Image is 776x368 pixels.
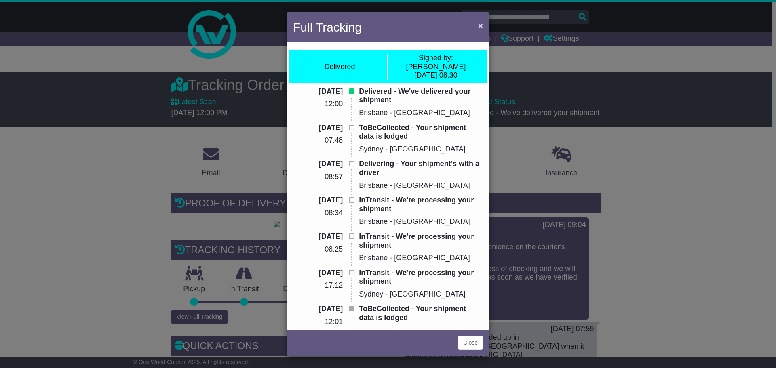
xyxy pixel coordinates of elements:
p: Delivered - We've delivered your shipment [359,87,483,105]
p: [DATE] [293,196,343,205]
p: InTransit - We're processing your shipment [359,232,483,250]
p: Brisbane - [GEOGRAPHIC_DATA] [359,254,483,263]
span: Signed by: [419,54,453,62]
p: [DATE] [293,305,343,313]
p: [DATE] [293,87,343,96]
p: Brisbane - [GEOGRAPHIC_DATA] [359,217,483,226]
p: Delivering - Your shipment's with a driver [359,160,483,177]
p: 12:01 [293,318,343,326]
div: Delivered [324,63,355,71]
p: Brisbane - [GEOGRAPHIC_DATA] [359,109,483,118]
p: Sydney - [GEOGRAPHIC_DATA] [359,326,483,335]
p: 07:48 [293,136,343,145]
p: [DATE] [293,160,343,168]
a: Close [458,336,483,350]
p: [DATE] [293,232,343,241]
p: Brisbane - [GEOGRAPHIC_DATA] [359,181,483,190]
p: [DATE] [293,269,343,278]
p: InTransit - We're processing your shipment [359,269,483,286]
p: 08:34 [293,209,343,218]
span: × [478,21,483,30]
p: ToBeCollected - Your shipment data is lodged [359,124,483,141]
p: InTransit - We're processing your shipment [359,196,483,213]
div: [PERSON_NAME] [DATE] 08:30 [392,54,480,80]
p: Sydney - [GEOGRAPHIC_DATA] [359,145,483,154]
h4: Full Tracking [293,18,362,36]
p: 12:00 [293,100,343,109]
p: 08:57 [293,172,343,181]
p: Sydney - [GEOGRAPHIC_DATA] [359,290,483,299]
p: [DATE] [293,124,343,132]
p: 08:25 [293,245,343,254]
button: Close [474,17,487,34]
p: 17:12 [293,281,343,290]
p: ToBeCollected - Your shipment data is lodged [359,305,483,322]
